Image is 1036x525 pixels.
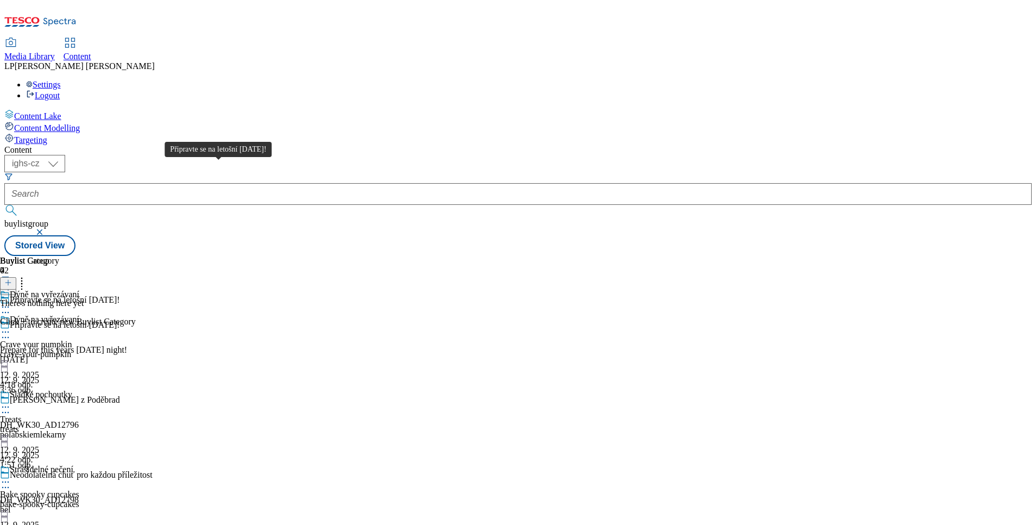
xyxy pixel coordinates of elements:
[4,109,1032,121] a: Content Lake
[64,39,91,61] a: Content
[4,133,1032,145] a: Targeting
[14,135,47,145] span: Targeting
[15,61,155,71] span: [PERSON_NAME] [PERSON_NAME]
[4,61,15,71] span: LP
[10,465,73,474] div: Strašidelné pečení
[4,172,13,181] svg: Search Filters
[14,111,61,121] span: Content Lake
[4,219,48,228] span: buylistgroup
[4,235,75,256] button: Stored View
[4,145,1032,155] div: Content
[4,183,1032,205] input: Search
[4,52,55,61] span: Media Library
[64,52,91,61] span: Content
[26,80,61,89] a: Settings
[10,390,72,399] div: Sladké pochoutky
[14,123,80,133] span: Content Modelling
[4,121,1032,133] a: Content Modelling
[26,91,60,100] a: Logout
[4,39,55,61] a: Media Library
